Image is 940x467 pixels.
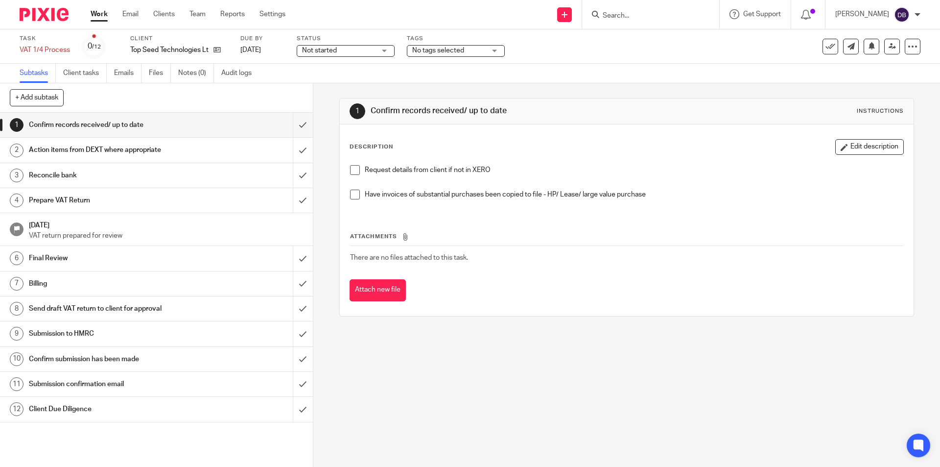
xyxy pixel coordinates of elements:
div: 10 [10,352,23,366]
a: Reports [220,9,245,19]
img: svg%3E [894,7,910,23]
a: Files [149,64,171,83]
label: Client [130,35,228,43]
label: Tags [407,35,505,43]
h1: [DATE] [29,218,303,230]
h1: Confirm records received/ up to date [371,106,648,116]
h1: Action items from DEXT where appropriate [29,143,198,157]
h1: Final Review [29,251,198,266]
div: 12 [10,402,23,416]
div: 9 [10,327,23,341]
div: 1 [10,118,23,132]
a: Notes (0) [178,64,214,83]
h1: Confirm submission has been made [29,352,198,367]
label: Status [297,35,395,43]
a: Audit logs [221,64,259,83]
img: Pixie [20,8,69,21]
h1: Submission to HMRC [29,326,198,341]
h1: Reconcile bank [29,168,198,183]
div: 11 [10,377,23,391]
p: Top Seed Technologies Ltd [130,45,209,55]
div: 4 [10,194,23,207]
div: 2 [10,144,23,157]
span: [DATE] [240,47,261,53]
a: Subtasks [20,64,56,83]
div: 6 [10,251,23,265]
p: Description [350,143,393,151]
button: Attach new file [350,279,406,301]
h1: Prepare VAT Return [29,193,198,208]
a: Client tasks [63,64,107,83]
div: 1 [350,103,365,119]
span: There are no files attached to this task. [350,254,468,261]
div: 3 [10,169,23,182]
h1: Client Due Diligence [29,402,198,417]
p: Have invoices of substantial purchases been copied to file - HP/ Lease/ large value purchase [365,190,903,199]
h1: Submission confirmation email [29,377,198,392]
button: Edit description [835,139,904,155]
div: 8 [10,302,23,316]
span: No tags selected [412,47,464,54]
h1: Confirm records received/ up to date [29,118,198,132]
h1: Billing [29,276,198,291]
a: Settings [259,9,285,19]
div: Instructions [857,107,904,115]
span: Attachments [350,234,397,239]
input: Search [602,12,690,21]
h1: Send draft VAT return to client for approval [29,301,198,316]
p: Request details from client if not in XERO [365,165,903,175]
div: VAT 1/4 Process [20,45,70,55]
a: Work [91,9,108,19]
div: 7 [10,277,23,291]
small: /12 [92,44,101,49]
p: [PERSON_NAME] [835,9,889,19]
a: Clients [153,9,175,19]
label: Due by [240,35,284,43]
button: + Add subtask [10,89,64,106]
span: Get Support [743,11,781,18]
label: Task [20,35,70,43]
span: Not started [302,47,337,54]
p: VAT return prepared for review [29,231,303,241]
a: Team [189,9,206,19]
div: 0 [88,41,101,52]
a: Emails [114,64,141,83]
a: Email [122,9,139,19]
